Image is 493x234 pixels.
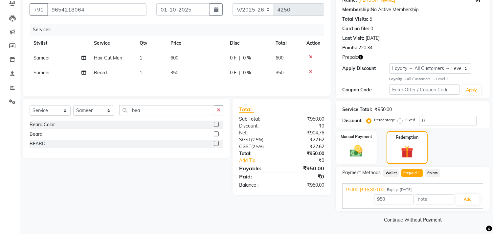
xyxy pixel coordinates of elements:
[282,182,329,189] div: ₹950.00
[342,65,389,72] div: Apply Discount
[234,173,282,180] div: Paid:
[389,76,483,82] div: All Customers → Level 1
[276,55,283,61] span: 600
[234,129,282,136] div: Net:
[234,136,282,143] div: ( )
[282,143,329,150] div: ₹22.62
[303,36,324,51] th: Action
[170,55,178,61] span: 600
[375,106,392,113] div: ₹950.00
[405,117,415,123] label: Fixed
[342,117,363,124] div: Discount:
[337,217,488,223] a: Continue Without Payment
[230,69,236,76] span: 0 F
[239,144,251,150] span: CGST
[94,70,107,76] span: Beard
[282,123,329,129] div: ₹0
[358,44,372,51] div: 220.34
[234,116,282,123] div: Sub Total:
[383,169,399,177] span: Wallet
[415,194,454,204] input: note
[282,150,329,157] div: ₹950.00
[30,131,42,138] div: Beard
[282,173,329,180] div: ₹0
[342,44,357,51] div: Points:
[462,85,481,95] button: Apply
[389,77,407,81] strong: Loyalty →
[239,69,240,76] span: |
[282,116,329,123] div: ₹950.00
[342,6,371,13] div: Membership:
[387,187,412,193] span: Expiry: [DATE]
[253,144,262,149] span: 2.5%
[396,134,418,140] label: Redemption
[239,55,240,61] span: |
[272,36,303,51] th: Total
[401,169,423,177] span: Prepaid
[417,172,421,175] span: 1
[345,186,386,193] span: 15000 (₹16,800.00)
[167,36,226,51] th: Price
[136,36,166,51] th: Qty
[230,55,236,61] span: 0 F
[370,16,372,23] div: 5
[370,25,373,32] div: 0
[140,70,142,76] span: 1
[34,55,50,61] span: Sameer
[425,169,440,177] span: Points
[140,55,142,61] span: 1
[30,36,90,51] th: Stylist
[342,106,372,113] div: Service Total:
[34,70,50,76] span: Sameer
[239,106,254,113] span: Total
[342,169,381,176] span: Payment Methods
[234,157,290,164] a: Add Tip
[282,164,329,172] div: ₹950.00
[346,144,367,158] img: _cash.svg
[243,55,251,61] span: 0 %
[341,134,372,140] label: Manual Payment
[389,84,459,95] input: Enter Offer / Coupon Code
[342,16,368,23] div: Total Visits:
[234,150,282,157] div: Total:
[276,70,283,76] span: 350
[226,36,272,51] th: Disc
[234,143,282,150] div: ( )
[47,3,146,16] input: Search by Name/Mobile/Email/Code
[342,86,389,93] div: Coupon Code
[290,157,329,164] div: ₹0
[243,69,251,76] span: 0 %
[170,70,178,76] span: 350
[30,140,45,147] div: BEARD
[234,182,282,189] div: Balance :
[30,3,48,16] button: +91
[252,137,262,142] span: 2.5%
[342,54,358,61] span: Prepaid
[397,144,417,159] img: _gift.svg
[282,136,329,143] div: ₹22.62
[30,121,55,128] div: Beard Color
[239,137,251,143] span: SGST
[94,55,122,61] span: Hair Cut Men
[282,129,329,136] div: ₹904.76
[342,25,369,32] div: Card on file:
[30,24,329,36] div: Services
[90,36,136,51] th: Service
[374,194,414,204] input: Amount
[119,105,214,115] input: Search or Scan
[342,6,483,13] div: No Active Membership
[342,35,364,42] div: Last Visit:
[456,194,480,205] button: Add
[234,123,282,129] div: Discount:
[374,117,395,123] label: Percentage
[234,164,282,172] div: Payable:
[366,35,380,42] div: [DATE]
